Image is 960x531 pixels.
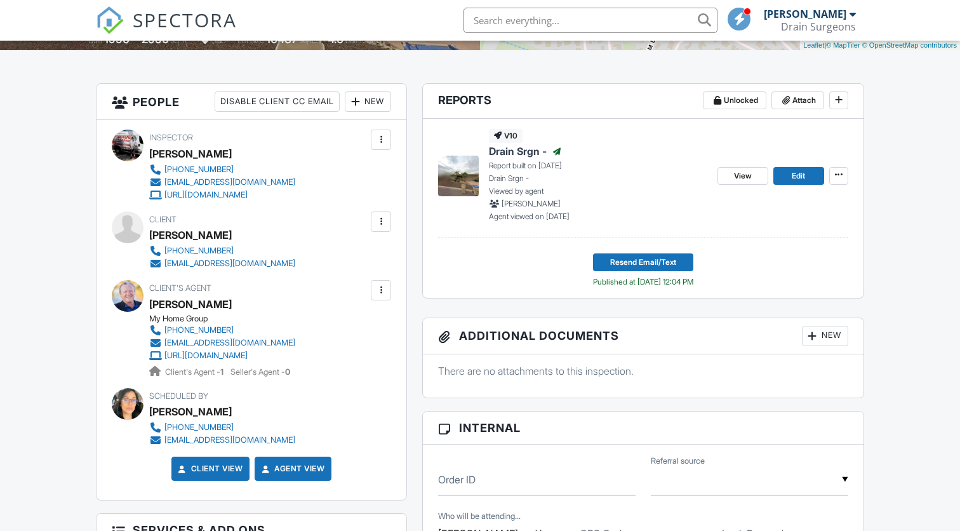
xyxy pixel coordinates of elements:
span: Client [149,215,177,224]
a: © OpenStreetMap contributors [862,41,957,49]
div: [PERSON_NAME] [149,402,232,421]
label: Referral source [651,455,705,467]
span: SPECTORA [133,6,237,33]
a: [EMAIL_ADDRESS][DOMAIN_NAME] [149,434,295,447]
span: Lot Size [237,36,264,45]
span: sq.ft. [300,36,316,45]
div: 10437 [266,32,298,46]
div: [URL][DOMAIN_NAME] [164,351,248,361]
strong: 0 [285,367,290,377]
span: bathrooms [345,36,382,45]
div: [URL][DOMAIN_NAME] [164,190,248,200]
a: SPECTORA [96,17,237,44]
p: There are no attachments to this inspection. [438,364,848,378]
div: New [345,91,391,112]
div: [PHONE_NUMBER] [164,165,234,175]
span: Seller's Agent - [230,367,290,377]
div: [PERSON_NAME] [764,8,846,20]
a: [PHONE_NUMBER] [149,163,295,176]
h3: People [97,84,406,120]
div: [PHONE_NUMBER] [164,422,234,433]
a: © MapTiler [826,41,860,49]
h3: Internal [423,412,863,445]
label: Who will be attending, and when? [438,511,521,522]
a: [PERSON_NAME] [149,295,232,314]
div: My Home Group [149,314,305,324]
a: [EMAIL_ADDRESS][DOMAIN_NAME] [149,176,295,189]
strong: 1 [220,367,223,377]
div: [PHONE_NUMBER] [164,325,234,335]
div: Disable Client CC Email [215,91,340,112]
span: Client's Agent - [165,367,225,377]
div: [EMAIL_ADDRESS][DOMAIN_NAME] [164,259,295,269]
a: [EMAIL_ADDRESS][DOMAIN_NAME] [149,257,295,270]
a: [URL][DOMAIN_NAME] [149,189,295,201]
input: Search everything... [463,8,717,33]
img: The Best Home Inspection Software - Spectora [96,6,124,34]
a: Leaflet [803,41,824,49]
a: [EMAIL_ADDRESS][DOMAIN_NAME] [149,337,295,349]
div: [PERSON_NAME] [149,144,232,163]
span: Inspector [149,133,193,142]
div: [PHONE_NUMBER] [164,246,234,256]
div: New [802,326,848,346]
h3: Additional Documents [423,318,863,354]
div: [PERSON_NAME] [149,225,232,245]
a: [PHONE_NUMBER] [149,324,295,337]
span: Built [88,36,102,45]
div: 4.0 [328,32,343,46]
span: Scheduled By [149,391,208,401]
a: Client View [176,462,243,475]
div: [EMAIL_ADDRESS][DOMAIN_NAME] [164,177,295,187]
div: | [800,40,960,51]
label: Order ID [438,473,476,487]
a: [URL][DOMAIN_NAME] [149,349,295,362]
div: [EMAIL_ADDRESS][DOMAIN_NAME] [164,435,295,445]
span: Client's Agent [149,283,211,293]
a: [PHONE_NUMBER] [149,245,295,257]
div: [EMAIL_ADDRESS][DOMAIN_NAME] [164,338,295,348]
div: Drain Surgeons [781,20,856,33]
a: Agent View [259,462,324,475]
a: [PHONE_NUMBER] [149,421,295,434]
